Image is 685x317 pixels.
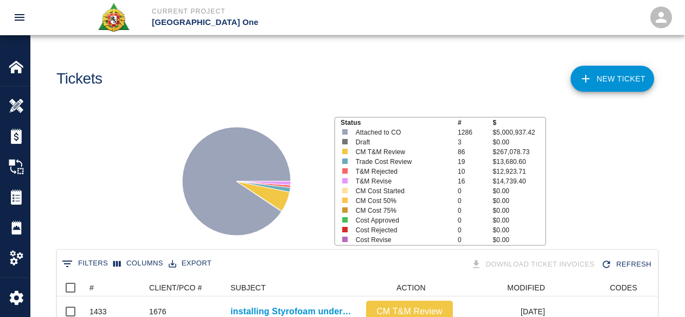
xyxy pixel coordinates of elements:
[493,176,546,186] p: $14,739.40
[356,167,447,176] p: T&M Rejected
[458,225,493,235] p: 0
[225,279,361,296] div: SUBJECT
[356,176,447,186] p: T&M Revise
[89,279,94,296] div: #
[356,225,447,235] p: Cost Rejected
[166,255,214,272] button: Export
[507,279,545,296] div: MODIFIED
[356,147,447,157] p: CM T&M Review
[493,206,546,215] p: $0.00
[341,118,458,128] p: Status
[458,279,550,296] div: MODIFIED
[396,279,426,296] div: ACTION
[493,167,546,176] p: $12,923.71
[599,255,656,274] button: Refresh
[149,279,202,296] div: CLIENT/PCO #
[493,215,546,225] p: $0.00
[356,186,447,196] p: CM Cost Started
[356,235,447,245] p: Cost Revise
[458,176,493,186] p: 16
[493,128,546,137] p: $5,000,937.42
[610,279,637,296] div: CODES
[458,137,493,147] p: 3
[356,157,447,167] p: Trade Cost Review
[493,118,546,128] p: $
[356,137,447,147] p: Draft
[493,225,546,235] p: $0.00
[493,147,546,157] p: $267,078.73
[111,255,166,272] button: Select columns
[571,66,654,92] a: NEW TICKET
[356,128,447,137] p: Attached to CO
[458,206,493,215] p: 0
[458,128,493,137] p: 1286
[493,157,546,167] p: $13,680.60
[493,186,546,196] p: $0.00
[152,16,401,29] p: [GEOGRAPHIC_DATA] One
[89,306,107,317] div: 1433
[458,196,493,206] p: 0
[493,235,546,245] p: $0.00
[458,157,493,167] p: 19
[7,4,33,30] button: open drawer
[84,279,144,296] div: #
[56,70,103,88] h1: Tickets
[152,7,401,16] p: Current Project
[356,196,447,206] p: CM Cost 50%
[361,279,458,296] div: ACTION
[458,186,493,196] p: 0
[356,206,447,215] p: CM Cost 75%
[458,215,493,225] p: 0
[356,215,447,225] p: Cost Approved
[458,235,493,245] p: 0
[458,118,493,128] p: #
[231,279,266,296] div: SUBJECT
[97,2,130,33] img: Roger & Sons Concrete
[59,255,111,272] button: Show filters
[469,255,599,274] div: Tickets download in groups of 15
[144,279,225,296] div: CLIENT/PCO #
[458,147,493,157] p: 86
[631,265,685,317] iframe: Chat Widget
[550,279,643,296] div: CODES
[493,196,546,206] p: $0.00
[149,306,167,317] div: 1676
[458,167,493,176] p: 10
[493,137,546,147] p: $0.00
[599,255,656,274] div: Refresh the list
